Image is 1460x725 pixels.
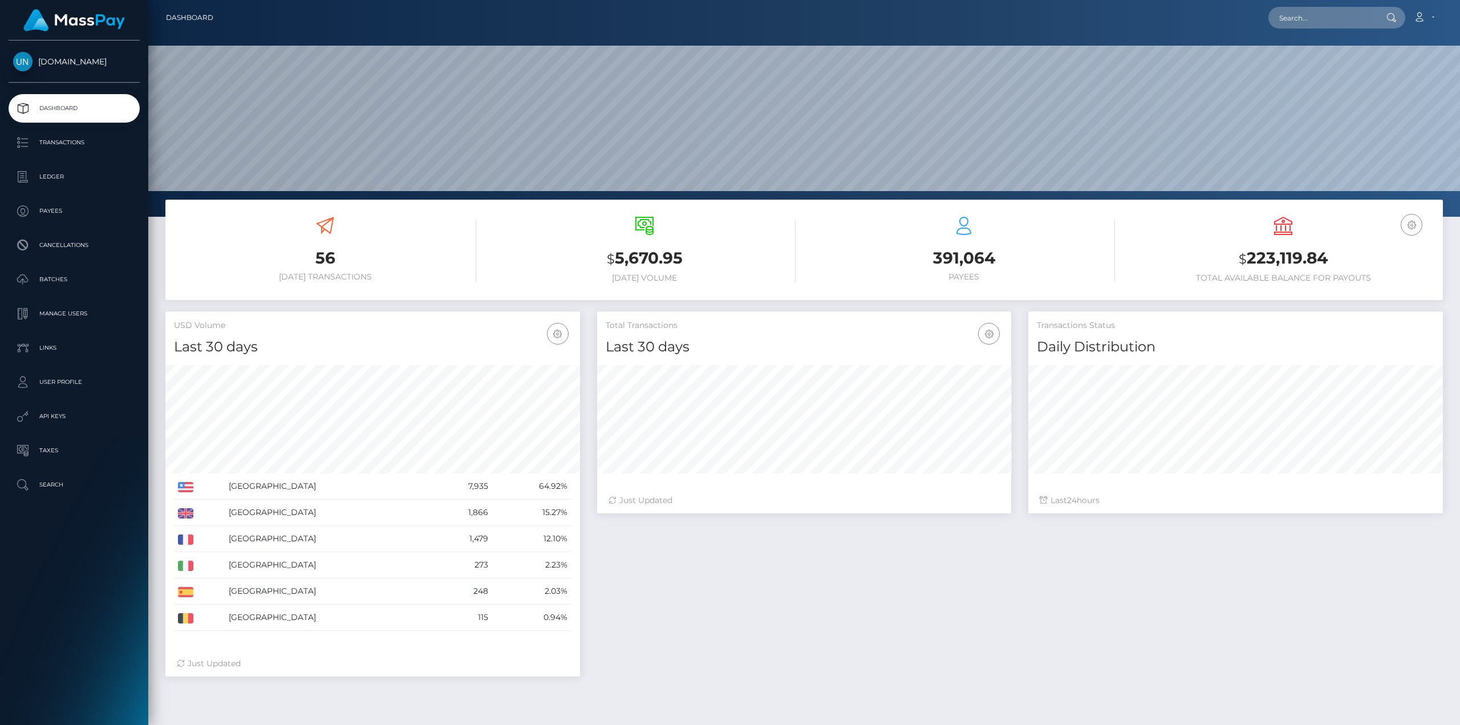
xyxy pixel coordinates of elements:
[174,337,571,357] h4: Last 30 days
[492,578,571,605] td: 2.03%
[177,658,569,670] div: Just Updated
[1037,320,1434,331] h5: Transactions Status
[9,197,140,225] a: Payees
[9,402,140,431] a: API Keys
[225,605,431,631] td: [GEOGRAPHIC_DATA]
[609,495,1000,507] div: Just Updated
[9,334,140,362] a: Links
[178,534,193,545] img: FR.png
[606,337,1003,357] h4: Last 30 days
[225,473,431,500] td: [GEOGRAPHIC_DATA]
[178,482,193,492] img: US.png
[1239,251,1247,267] small: $
[431,473,492,500] td: 7,935
[13,271,135,288] p: Batches
[492,500,571,526] td: 15.27%
[9,94,140,123] a: Dashboard
[431,552,492,578] td: 273
[23,9,125,31] img: MassPay Logo
[13,202,135,220] p: Payees
[431,578,492,605] td: 248
[9,56,140,67] span: [DOMAIN_NAME]
[431,500,492,526] td: 1,866
[1268,7,1376,29] input: Search...
[431,526,492,552] td: 1,479
[1067,495,1077,505] span: 24
[493,273,796,283] h6: [DATE] Volume
[178,587,193,597] img: ES.png
[13,305,135,322] p: Manage Users
[13,442,135,459] p: Taxes
[174,320,571,331] h5: USD Volume
[178,613,193,623] img: BE.png
[13,476,135,493] p: Search
[492,526,571,552] td: 12.10%
[9,299,140,328] a: Manage Users
[607,251,615,267] small: $
[1132,247,1434,270] h3: 223,119.84
[178,508,193,519] img: GB.png
[174,247,476,269] h3: 56
[13,52,33,71] img: Unlockt.me
[174,272,476,282] h6: [DATE] Transactions
[13,100,135,117] p: Dashboard
[606,320,1003,331] h5: Total Transactions
[9,436,140,465] a: Taxes
[13,374,135,391] p: User Profile
[9,471,140,499] a: Search
[9,128,140,157] a: Transactions
[9,368,140,396] a: User Profile
[9,231,140,260] a: Cancellations
[431,605,492,631] td: 115
[225,500,431,526] td: [GEOGRAPHIC_DATA]
[13,408,135,425] p: API Keys
[813,272,1115,282] h6: Payees
[166,6,213,30] a: Dashboard
[178,561,193,571] img: IT.png
[225,552,431,578] td: [GEOGRAPHIC_DATA]
[813,247,1115,269] h3: 391,064
[13,134,135,151] p: Transactions
[492,473,571,500] td: 64.92%
[9,265,140,294] a: Batches
[225,578,431,605] td: [GEOGRAPHIC_DATA]
[492,552,571,578] td: 2.23%
[1132,273,1434,283] h6: Total Available Balance for Payouts
[13,168,135,185] p: Ledger
[225,526,431,552] td: [GEOGRAPHIC_DATA]
[13,339,135,357] p: Links
[13,237,135,254] p: Cancellations
[492,605,571,631] td: 0.94%
[1037,337,1434,357] h4: Daily Distribution
[1040,495,1431,507] div: Last hours
[493,247,796,270] h3: 5,670.95
[9,163,140,191] a: Ledger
